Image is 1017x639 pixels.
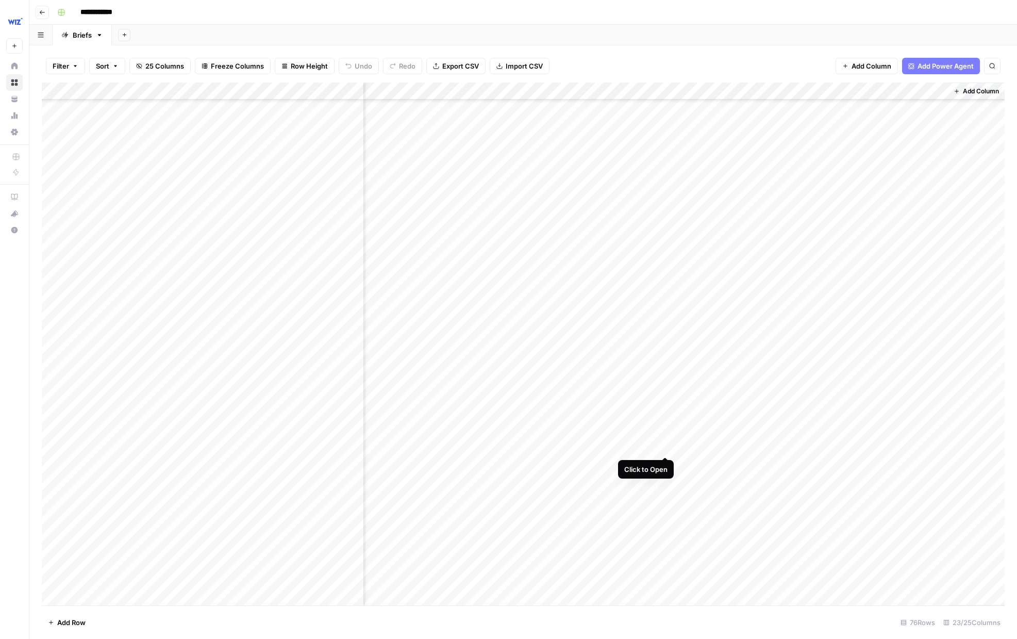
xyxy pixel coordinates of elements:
[46,58,85,74] button: Filter
[355,61,372,71] span: Undo
[195,58,271,74] button: Freeze Columns
[6,74,23,91] a: Browse
[7,206,22,221] div: What's new?
[442,61,479,71] span: Export CSV
[383,58,422,74] button: Redo
[53,25,112,45] a: Briefs
[42,614,92,631] button: Add Row
[624,464,668,474] div: Click to Open
[6,107,23,124] a: Usage
[53,61,69,71] span: Filter
[902,58,980,74] button: Add Power Agent
[6,205,23,222] button: What's new?
[852,61,891,71] span: Add Column
[57,617,86,628] span: Add Row
[6,58,23,74] a: Home
[506,61,543,71] span: Import CSV
[490,58,549,74] button: Import CSV
[6,124,23,140] a: Settings
[291,61,328,71] span: Row Height
[211,61,264,71] span: Freeze Columns
[6,12,25,30] img: Wiz Logo
[6,91,23,107] a: Your Data
[275,58,335,74] button: Row Height
[339,58,379,74] button: Undo
[6,8,23,34] button: Workspace: Wiz
[836,58,898,74] button: Add Column
[939,614,1005,631] div: 23/25 Columns
[6,189,23,205] a: AirOps Academy
[949,85,1003,98] button: Add Column
[918,61,974,71] span: Add Power Agent
[145,61,184,71] span: 25 Columns
[96,61,109,71] span: Sort
[73,30,92,40] div: Briefs
[6,222,23,238] button: Help + Support
[89,58,125,74] button: Sort
[399,61,415,71] span: Redo
[129,58,191,74] button: 25 Columns
[426,58,486,74] button: Export CSV
[963,87,999,96] span: Add Column
[896,614,939,631] div: 76 Rows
